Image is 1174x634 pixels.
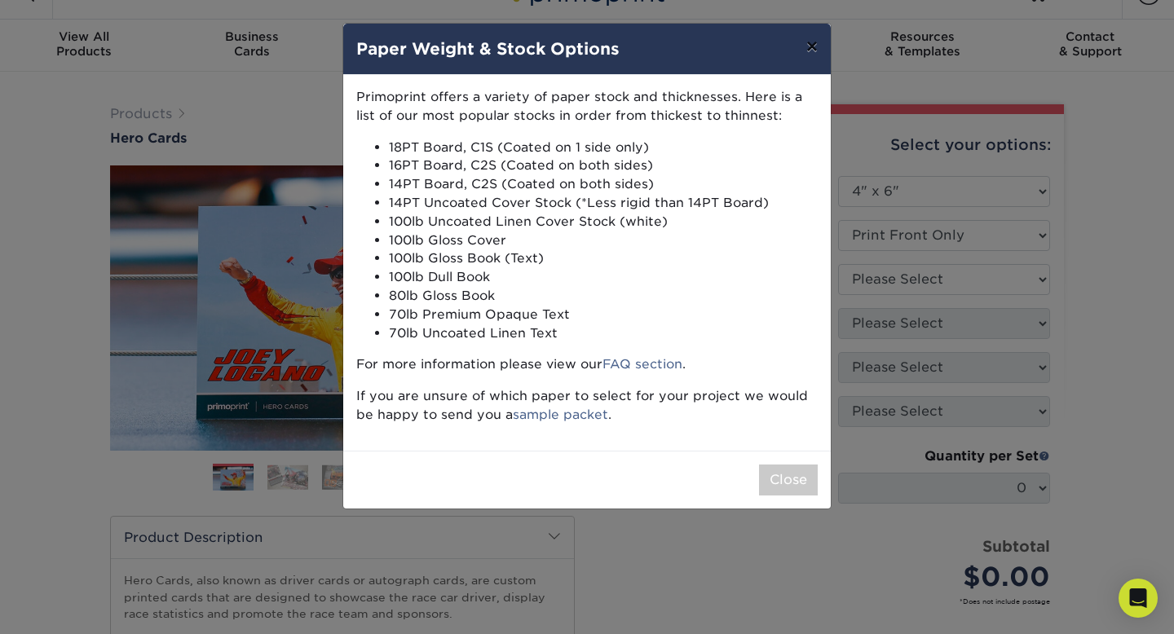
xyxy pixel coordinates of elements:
li: 100lb Gloss Cover [389,231,818,250]
p: If you are unsure of which paper to select for your project we would be happy to send you a . [356,387,818,425]
li: 100lb Dull Book [389,268,818,287]
li: 16PT Board, C2S (Coated on both sides) [389,156,818,175]
li: 70lb Uncoated Linen Text [389,324,818,343]
li: 70lb Premium Opaque Text [389,306,818,324]
li: 18PT Board, C1S (Coated on 1 side only) [389,139,818,157]
a: FAQ section [602,356,682,372]
p: For more information please view our . [356,355,818,374]
li: 100lb Gloss Book (Text) [389,249,818,268]
button: Close [759,464,818,495]
li: 80lb Gloss Book [389,287,818,306]
p: Primoprint offers a variety of paper stock and thicknesses. Here is a list of our most popular st... [356,88,818,125]
li: 14PT Board, C2S (Coated on both sides) [389,175,818,194]
div: Open Intercom Messenger [1119,579,1158,618]
a: sample packet [513,407,608,422]
button: × [793,24,831,69]
h4: Paper Weight & Stock Options [356,37,818,61]
li: 100lb Uncoated Linen Cover Stock (white) [389,213,818,231]
li: 14PT Uncoated Cover Stock (*Less rigid than 14PT Board) [389,194,818,213]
